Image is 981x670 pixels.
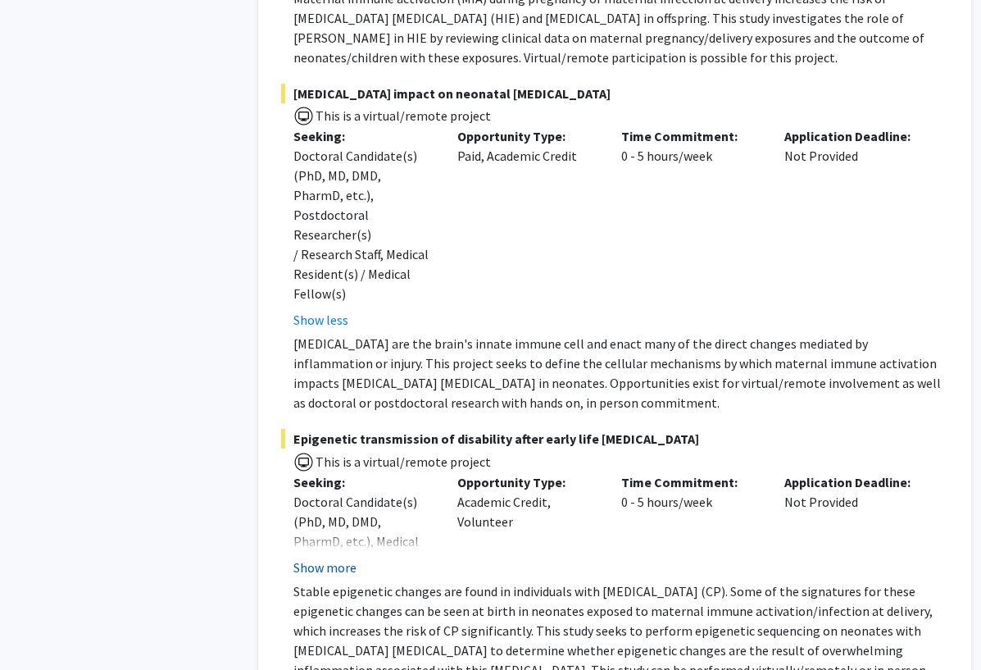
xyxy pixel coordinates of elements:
div: Not Provided [772,472,936,577]
p: Seeking: [293,126,433,146]
iframe: Chat [12,596,70,658]
p: Application Deadline: [784,472,924,492]
p: Time Commitment: [621,472,761,492]
button: Show more [293,558,357,577]
div: Academic Credit, Volunteer [445,472,609,577]
span: [MEDICAL_DATA] impact on neonatal [MEDICAL_DATA] [281,84,948,103]
div: Not Provided [772,126,936,330]
div: 0 - 5 hours/week [609,472,773,577]
button: Show less [293,310,348,330]
p: Opportunity Type: [457,472,597,492]
span: This is a virtual/remote project [314,454,491,470]
span: Epigenetic transmission of disability after early life [MEDICAL_DATA] [281,429,948,449]
p: [MEDICAL_DATA] are the brain's innate immune cell and enact many of the direct changes mediated b... [293,334,948,412]
div: Paid, Academic Credit [445,126,609,330]
p: Opportunity Type: [457,126,597,146]
span: This is a virtual/remote project [314,107,491,124]
div: Doctoral Candidate(s) (PhD, MD, DMD, PharmD, etc.), Postdoctoral Researcher(s) / Research Staff, ... [293,146,433,303]
div: 0 - 5 hours/week [609,126,773,330]
p: Application Deadline: [784,126,924,146]
div: Doctoral Candidate(s) (PhD, MD, DMD, PharmD, etc.), Medical Resident(s) / Medical Fellow(s) [293,492,433,590]
p: Seeking: [293,472,433,492]
p: Time Commitment: [621,126,761,146]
